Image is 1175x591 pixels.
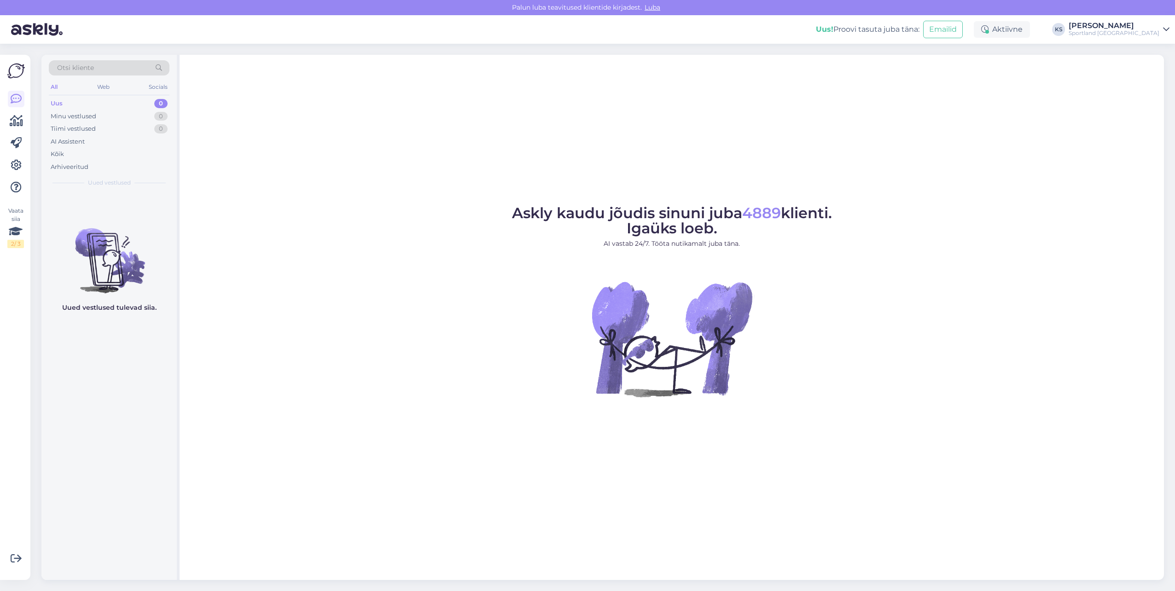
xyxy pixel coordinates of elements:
[51,99,63,108] div: Uus
[512,204,832,237] span: Askly kaudu jõudis sinuni juba klienti. Igaüks loeb.
[154,112,168,121] div: 0
[154,124,168,133] div: 0
[57,63,94,73] span: Otsi kliente
[51,137,85,146] div: AI Assistent
[51,112,96,121] div: Minu vestlused
[51,124,96,133] div: Tiimi vestlused
[7,62,25,80] img: Askly Logo
[41,212,177,295] img: No chats
[742,204,781,222] span: 4889
[49,81,59,93] div: All
[51,150,64,159] div: Kõik
[95,81,111,93] div: Web
[88,179,131,187] span: Uued vestlused
[51,162,88,172] div: Arhiveeritud
[1052,23,1065,36] div: KS
[62,303,157,313] p: Uued vestlused tulevad siia.
[154,99,168,108] div: 0
[1069,22,1159,29] div: [PERSON_NAME]
[147,81,169,93] div: Socials
[7,207,24,248] div: Vaata siia
[1069,29,1159,37] div: Sportland [GEOGRAPHIC_DATA]
[7,240,24,248] div: 2 / 3
[816,25,833,34] b: Uus!
[512,239,832,249] p: AI vastab 24/7. Tööta nutikamalt juba täna.
[974,21,1030,38] div: Aktiivne
[1069,22,1169,37] a: [PERSON_NAME]Sportland [GEOGRAPHIC_DATA]
[923,21,963,38] button: Emailid
[816,24,919,35] div: Proovi tasuta juba täna:
[642,3,663,12] span: Luba
[589,256,755,422] img: No Chat active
